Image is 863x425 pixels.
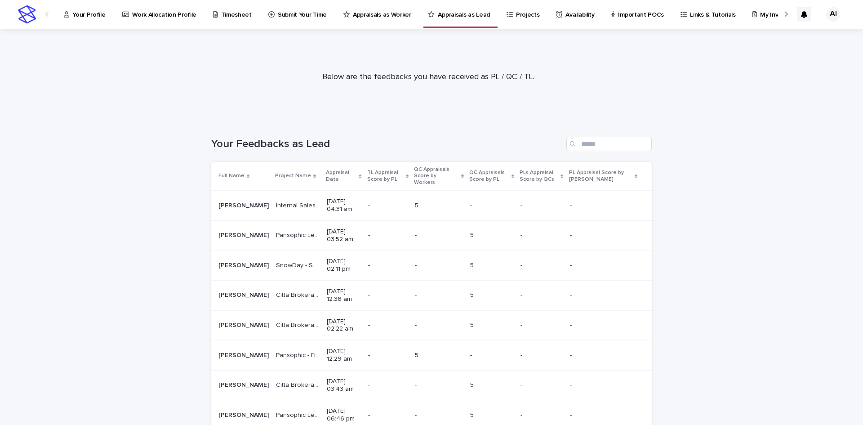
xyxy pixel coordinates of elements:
p: Aliyah Imran [218,290,271,299]
p: - [520,230,524,239]
p: Internal Sales 3.0 [276,200,321,210]
p: - [470,350,474,359]
p: Project Name [275,171,311,181]
tr: [PERSON_NAME][PERSON_NAME] Internal Sales 3.0Internal Sales 3.0 [DATE] 04:31 am-- 55 -- -- -- [211,191,652,221]
p: Aliyah Imran [218,200,271,210]
p: - [570,290,574,299]
p: TL Appraisal Score by PL [367,168,404,184]
p: - [520,200,524,210]
p: - [415,230,418,239]
p: - [368,260,372,269]
p: - [368,230,372,239]
tr: [PERSON_NAME][PERSON_NAME] Citta Brokerage - DOEN Import InputCitta Brokerage - DOEN Import Input... [211,280,652,310]
tr: [PERSON_NAME][PERSON_NAME] Citta Brokerage - APA Industries Import InputCitta Brokerage - APA Ind... [211,370,652,400]
p: [DATE] 12:29 am [327,348,361,363]
p: SnowDay - Summer LO DEC Update (2025) [276,260,321,269]
p: - [415,380,418,389]
p: Aliyah Imran [218,260,271,269]
input: Search [566,137,652,151]
p: - [415,410,418,419]
p: PL Appraisal Score by [PERSON_NAME] [569,168,632,184]
p: - [368,320,372,329]
p: - [570,320,574,329]
tr: [PERSON_NAME][PERSON_NAME] SnowDay - Summer LO DEC Update (2025)SnowDay - Summer LO DEC Update (2... [211,251,652,281]
p: - [415,260,418,269]
p: Full Name [218,171,245,181]
p: 5 [470,320,476,329]
p: Below are the feedbacks you have received as PL / QC / TL. [249,72,608,82]
p: - [520,380,524,389]
p: [DATE] 03:43 am [327,378,361,393]
p: Aliyah Imran [218,350,271,359]
p: [DATE] 02:11 pm [327,258,361,273]
p: Pansophic - Financial Statement Preparation [276,350,321,359]
p: QC Appraisals Score by Workers [414,165,459,188]
p: 5 [415,350,420,359]
p: - [570,410,574,419]
p: PLs Appraisal Score by QCs [520,168,559,184]
p: - [570,260,574,269]
p: 5 [470,290,476,299]
p: - [520,290,524,299]
tr: [PERSON_NAME][PERSON_NAME] Pansophic Learning - Establishing Documented Standards for Accounting ... [211,220,652,251]
img: stacker-logo-s-only.png [18,5,36,23]
p: - [520,410,524,419]
p: - [570,380,574,389]
p: [DATE] 12:36 am [327,288,361,303]
p: - [520,260,524,269]
p: - [415,320,418,329]
p: 5 [470,410,476,419]
p: [DATE] 03:52 am [327,228,361,243]
p: - [520,350,524,359]
p: [DATE] 06:46 pm [327,407,361,423]
h1: Your Feedbacks as Lead [211,138,563,151]
p: QC Appraisals Score by PL [469,168,509,184]
div: AI [826,7,841,22]
p: Aliyah Imran [218,320,271,329]
p: - [470,200,474,210]
p: - [570,350,574,359]
tr: [PERSON_NAME][PERSON_NAME] Pansophic - Financial Statement PreparationPansophic - Financial State... [211,340,652,371]
p: Aliyah Imran [218,410,271,419]
p: 5 [470,230,476,239]
p: Aliyah Imran [218,380,271,389]
p: - [368,380,372,389]
p: 5 [470,380,476,389]
p: Aliyah Imran [218,230,271,239]
p: [DATE] 02:22 am [327,318,361,333]
p: - [520,320,524,329]
p: - [368,410,372,419]
p: - [570,200,574,210]
p: Citta Brokerage - Arrowhead Import Input [276,320,321,329]
p: Appraisal Date [326,168,356,184]
p: [DATE] 04:31 am [327,198,361,213]
p: - [368,350,372,359]
p: - [368,200,372,210]
p: - [570,230,574,239]
p: Pansophic Learning - Establishing Documented Standards for Accounting Work Orders [276,410,321,419]
p: 5 [415,200,420,210]
p: - [415,290,418,299]
p: Citta Brokerage - APA Industries Import Input [276,380,321,389]
p: Citta Brokerage - DOEN Import Input [276,290,321,299]
tr: [PERSON_NAME][PERSON_NAME] Citta Brokerage - Arrowhead Import InputCitta Brokerage - Arrowhead Im... [211,310,652,340]
p: Pansophic Learning - Establishing Documented Standards for Accounting Work Orders [276,230,321,239]
p: 5 [470,260,476,269]
p: - [368,290,372,299]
